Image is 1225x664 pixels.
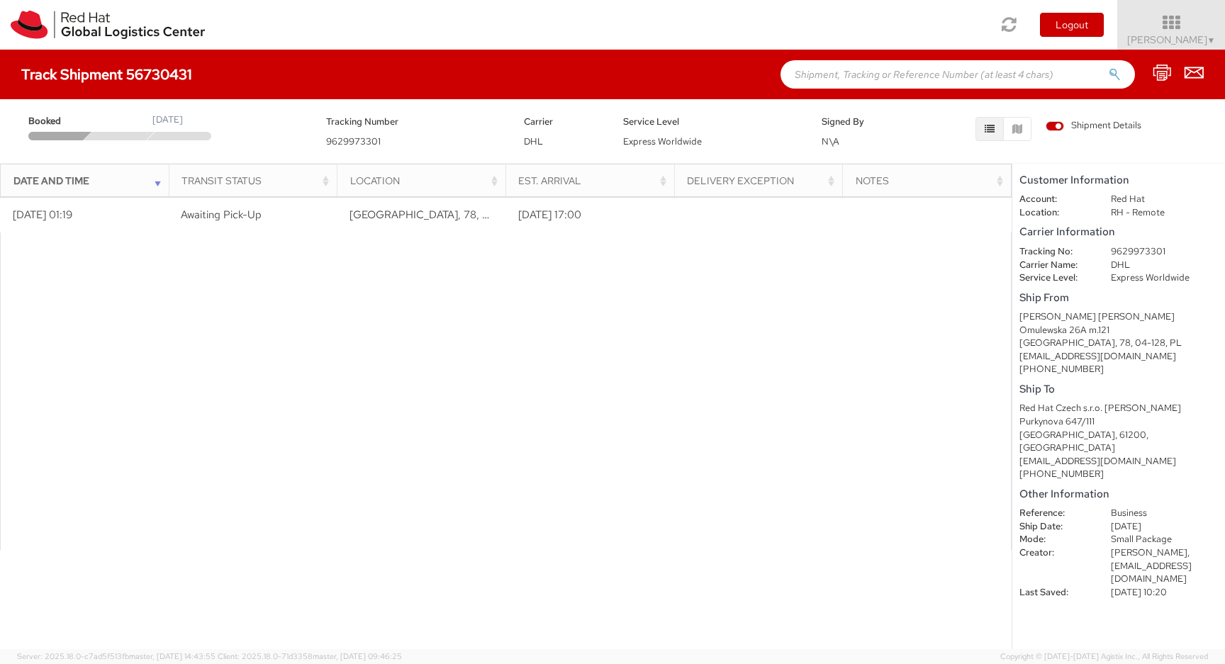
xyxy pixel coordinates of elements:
div: Date and Time [13,174,164,188]
h5: Signed By [822,117,900,127]
span: Shipment Details [1046,119,1141,133]
label: Shipment Details [1046,119,1141,135]
span: master, [DATE] 14:43:55 [129,651,216,661]
span: Server: 2025.18.0-c7ad5f513fb [17,651,216,661]
span: [PERSON_NAME], [1111,546,1190,558]
span: Copyright © [DATE]-[DATE] Agistix Inc., All Rights Reserved [1000,651,1208,663]
div: [EMAIL_ADDRESS][DOMAIN_NAME] [1019,350,1218,364]
dt: Reference: [1009,507,1100,520]
button: Logout [1040,13,1104,37]
span: DHL [524,135,543,147]
dt: Last Saved: [1009,586,1100,600]
div: [DATE] [152,113,183,127]
span: ▼ [1207,35,1216,46]
div: Delivery Exception [687,174,838,188]
div: Omulewska 26A m.121 [1019,324,1218,337]
dt: Creator: [1009,546,1100,560]
dt: Service Level: [1009,271,1100,285]
h5: Carrier Information [1019,226,1218,238]
span: Booked [28,115,89,128]
dt: Location: [1009,206,1100,220]
img: rh-logistics-00dfa346123c4ec078e1.svg [11,11,205,39]
h5: Customer Information [1019,174,1218,186]
dt: Ship Date: [1009,520,1100,534]
dt: Account: [1009,193,1100,206]
h5: Ship To [1019,383,1218,395]
div: Transit Status [181,174,332,188]
h5: Tracking Number [326,117,503,127]
div: [PERSON_NAME] [PERSON_NAME] [1019,310,1218,324]
span: 9629973301 [326,135,381,147]
div: [PHONE_NUMBER] [1019,363,1218,376]
dt: Tracking No: [1009,245,1100,259]
h5: Ship From [1019,292,1218,304]
td: [DATE] 17:00 [505,197,674,232]
div: Est. Arrival [518,174,669,188]
span: Express Worldwide [623,135,702,147]
span: master, [DATE] 09:46:25 [313,651,402,661]
span: [PERSON_NAME] [1127,33,1216,46]
div: Purkynova 647/111 [1019,415,1218,429]
h5: Other Information [1019,488,1218,500]
div: Location [350,174,501,188]
div: [GEOGRAPHIC_DATA], 61200, [GEOGRAPHIC_DATA] [1019,429,1218,455]
dt: Carrier Name: [1009,259,1100,272]
div: [GEOGRAPHIC_DATA], 78, 04-128, PL [1019,337,1218,350]
span: Client: 2025.18.0-71d3358 [218,651,402,661]
span: Awaiting Pick-Up [181,208,262,222]
h4: Track Shipment 56730431 [21,67,192,82]
span: Warszawa, 78, PL [349,208,496,222]
div: Red Hat Czech s.r.o. [PERSON_NAME] [1019,402,1218,415]
h5: Carrier [524,117,602,127]
div: Notes [856,174,1007,188]
h5: Service Level [623,117,800,127]
span: N\A [822,135,839,147]
dt: Mode: [1009,533,1100,546]
input: Shipment, Tracking or Reference Number (at least 4 chars) [781,60,1135,89]
div: [PHONE_NUMBER] [1019,468,1218,481]
div: [EMAIL_ADDRESS][DOMAIN_NAME] [1019,455,1218,468]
